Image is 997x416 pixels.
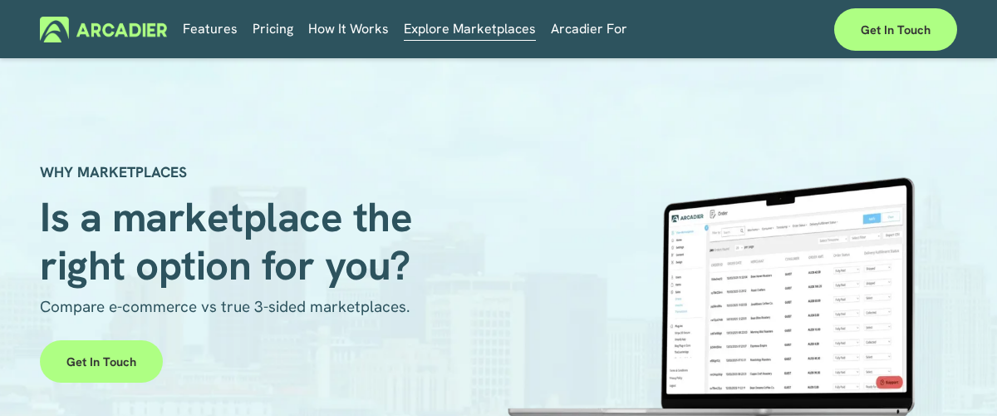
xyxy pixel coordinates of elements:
a: Get in touch [40,340,163,383]
a: Get in touch [834,8,957,51]
a: folder dropdown [308,17,389,42]
iframe: Chat Widget [914,336,997,416]
strong: WHY MARKETPLACES [40,163,187,181]
span: Compare e-commerce vs true 3-sided marketplaces. [40,296,410,317]
span: Arcadier For [551,17,627,41]
a: Features [183,17,238,42]
img: Arcadier [40,17,167,42]
span: How It Works [308,17,389,41]
span: Is a marketplace the right option for you? [40,191,423,292]
a: Pricing [253,17,293,42]
a: folder dropdown [551,17,627,42]
a: Explore Marketplaces [404,17,536,42]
